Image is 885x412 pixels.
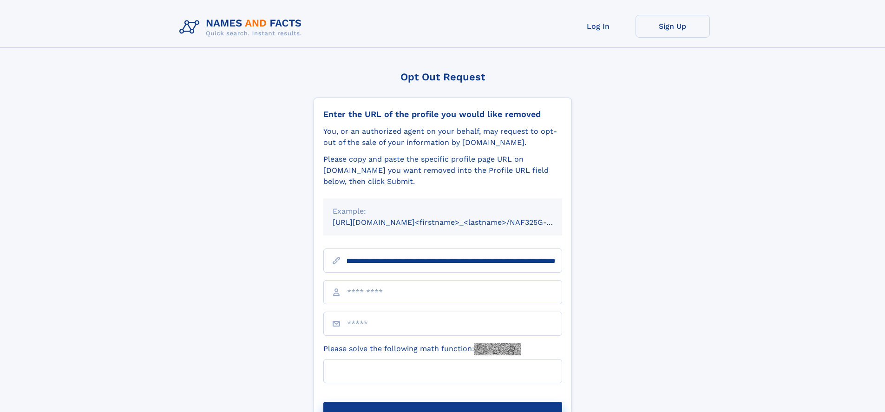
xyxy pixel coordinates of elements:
[314,71,572,83] div: Opt Out Request
[323,343,521,355] label: Please solve the following math function:
[333,218,580,227] small: [URL][DOMAIN_NAME]<firstname>_<lastname>/NAF325G-xxxxxxxx
[323,154,562,187] div: Please copy and paste the specific profile page URL on [DOMAIN_NAME] you want removed into the Pr...
[561,15,636,38] a: Log In
[323,109,562,119] div: Enter the URL of the profile you would like removed
[176,15,309,40] img: Logo Names and Facts
[323,126,562,148] div: You, or an authorized agent on your behalf, may request to opt-out of the sale of your informatio...
[636,15,710,38] a: Sign Up
[333,206,553,217] div: Example:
